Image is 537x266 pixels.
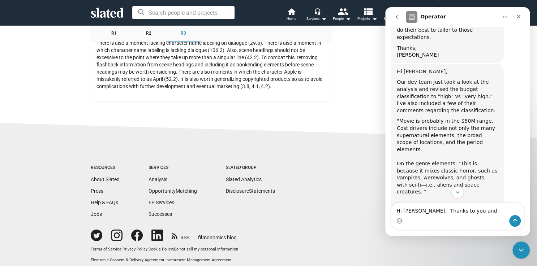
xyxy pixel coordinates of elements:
mat-icon: people [338,6,348,17]
span: | [164,258,166,262]
span: | [173,247,174,252]
span: Home [287,14,296,23]
span: | [121,247,123,252]
iframe: Intercom live chat [385,7,530,236]
a: OpportunityMatching [149,188,197,194]
div: Services [149,165,197,171]
a: EP Services [149,200,174,205]
a: Investment Management Agreement [166,258,232,262]
a: About Slated [91,176,120,182]
mat-icon: arrow_drop_down [319,14,328,23]
div: The writer is still displaying a unique and varied voice that tackles many genre tones and atmosp... [96,18,326,90]
a: filmonomics blog [198,228,237,241]
mat-icon: arrow_drop_down [370,14,379,23]
a: Electronic Consent & Delivery Agreement [91,258,164,262]
button: Iain McCaigMe [430,5,448,24]
a: Successes [149,211,172,217]
a: Home [279,7,304,23]
span: Messaging [384,14,401,23]
a: Cookie Policy [149,247,173,252]
a: Messaging [380,7,405,23]
img: Iain McCaig [435,6,443,15]
span: R1 [111,31,117,36]
a: Press [91,188,103,194]
button: Send a message… [124,208,136,219]
button: Emoji picker [11,211,17,217]
span: R3 [181,31,186,36]
a: Analysis [149,176,167,182]
a: RSS [172,230,189,241]
button: Services [304,7,329,23]
button: People [329,7,355,23]
button: Projects [355,7,380,23]
div: Our dev team just took a look at the analysis and revised the budget classification to "high" vs ... [12,71,113,107]
button: Do not sell my personal information [174,247,238,252]
a: Slated Analytics [226,176,262,182]
mat-icon: view_list [363,6,373,17]
span: film [198,235,207,240]
div: Resources [91,165,120,171]
div: People [333,14,351,23]
iframe: Intercom live chat [512,241,530,259]
mat-icon: home [287,7,296,16]
div: Slated Group [226,165,275,171]
span: R2 [146,31,151,36]
button: Scroll to bottom [66,179,78,191]
span: | [147,247,149,252]
a: Terms of Service [91,247,121,252]
a: Jobs [91,211,102,217]
a: Privacy Policy [123,247,147,252]
textarea: Message… [6,196,138,208]
a: DisclosureStatements [226,188,275,194]
input: Search people and projects [132,6,235,19]
a: Help & FAQs [91,200,118,205]
mat-icon: headset_mic [314,8,321,14]
span: Projects [357,14,377,23]
div: Services [306,14,327,23]
mat-icon: arrow_drop_down [344,14,352,23]
div: Hi [PERSON_NAME], [12,61,113,68]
